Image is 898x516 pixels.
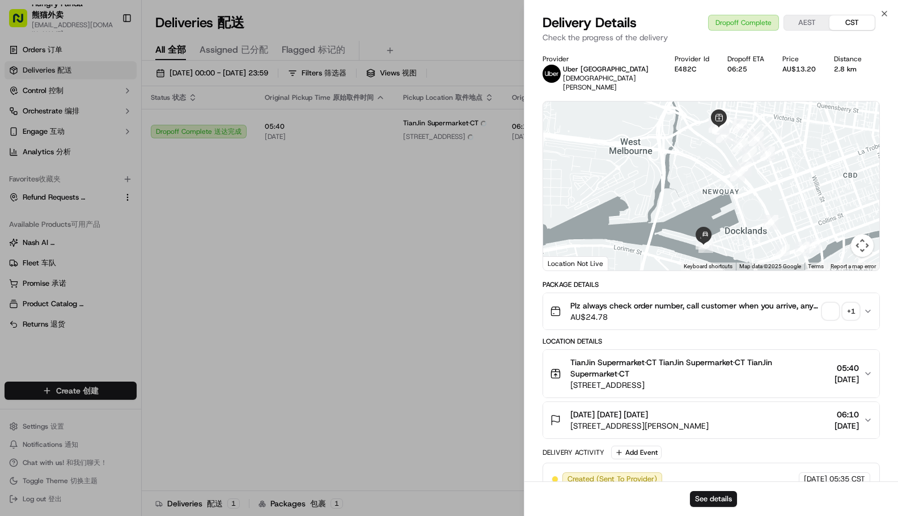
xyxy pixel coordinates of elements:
[808,263,824,269] a: Terms (opens in new tab)
[543,402,879,438] button: [DATE] [DATE] [DATE][STREET_ADDRESS][PERSON_NAME]06:10[DATE]
[714,119,728,133] div: 13
[543,337,880,346] div: Location Details
[107,253,182,265] span: API Documentation
[100,206,127,215] span: 8月27日
[737,162,752,176] div: 20
[732,119,747,133] div: 18
[764,215,778,230] div: 21
[739,263,801,269] span: Map data ©2025 Google
[843,303,859,319] div: + 1
[563,65,656,74] p: Uber [GEOGRAPHIC_DATA]
[546,256,583,270] img: Google
[829,15,875,30] button: CST
[715,119,730,134] div: 15
[716,128,731,143] div: 11
[806,238,821,253] div: 6
[804,474,827,484] span: [DATE]
[570,311,818,323] span: AU$24.78
[94,206,98,215] span: •
[23,207,32,216] img: 1736555255976-a54dd68f-1ca7-489b-9aae-adbdc363a1c4
[760,146,775,161] div: 19
[543,256,608,270] div: Location Not Live
[831,263,876,269] a: Report a map error
[11,255,20,264] div: 📗
[563,74,636,92] span: [DEMOGRAPHIC_DATA][PERSON_NAME]
[11,147,76,157] div: Past conversations
[96,255,105,264] div: 💻
[727,65,764,74] div: 06:25
[784,15,829,30] button: AEST
[782,54,816,64] div: Price
[23,253,87,265] span: Knowledge Base
[834,54,862,64] div: Distance
[543,14,637,32] span: Delivery Details
[44,176,70,185] span: 9月17日
[733,138,748,153] div: 2
[730,167,745,181] div: 9
[80,281,137,290] a: Powered byPylon
[775,244,790,259] div: 8
[113,281,137,290] span: Pylon
[675,54,709,64] div: Provider Id
[543,293,879,329] button: Plz always check order number, call customer when you arrive, any delivery issues, Contact WhatsA...
[709,118,723,133] div: 12
[570,379,830,391] span: [STREET_ADDRESS]
[51,120,156,129] div: We're available if you need us!
[176,145,206,159] button: See all
[570,420,709,432] span: [STREET_ADDRESS][PERSON_NAME]
[11,11,34,34] img: Nash
[24,108,44,129] img: 8016278978528_b943e370aa5ada12b00a_72.png
[543,54,656,64] div: Provider
[835,409,859,420] span: 06:10
[570,300,818,311] span: Plz always check order number, call customer when you arrive, any delivery issues, Contact WhatsA...
[795,242,810,256] div: 7
[570,409,648,420] span: [DATE] [DATE] [DATE]
[11,196,29,214] img: Asif Zaman Khan
[193,112,206,125] button: Start new chat
[570,357,830,379] span: TianJin Supermarket·CT TianJin Supermarket·CT TianJin Supermarket·CT
[835,420,859,432] span: [DATE]
[851,234,874,257] button: Map camera controls
[51,108,186,120] div: Start new chat
[546,256,583,270] a: Open this area in Google Maps (opens a new window)
[543,32,880,43] p: Check the progress of the delivery
[690,491,737,507] button: See details
[834,65,862,74] div: 2.8 km
[543,65,561,83] img: uber-new-logo.jpeg
[835,374,859,385] span: [DATE]
[823,303,859,319] button: +1
[37,176,41,185] span: •
[782,65,816,74] div: AU$13.20
[727,54,764,64] div: Dropoff ETA
[11,108,32,129] img: 1736555255976-a54dd68f-1ca7-489b-9aae-adbdc363a1c4
[35,206,92,215] span: [PERSON_NAME]
[684,263,732,270] button: Keyboard shortcuts
[543,448,604,457] div: Delivery Activity
[11,45,206,64] p: Welcome 👋
[698,238,713,253] div: 23
[835,362,859,374] span: 05:40
[742,147,757,162] div: 1
[7,249,91,269] a: 📗Knowledge Base
[611,446,662,459] button: Add Event
[543,350,879,397] button: TianJin Supermarket·CT TianJin Supermarket·CT TianJin Supermarket·CT[STREET_ADDRESS]05:40[DATE]
[543,280,880,289] div: Package Details
[675,65,696,74] button: E482C
[91,249,187,269] a: 💻API Documentation
[749,132,764,146] div: 10
[29,73,204,85] input: Got a question? Start typing here...
[829,474,865,484] span: 05:35 CST
[567,474,657,484] span: Created (Sent To Provider)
